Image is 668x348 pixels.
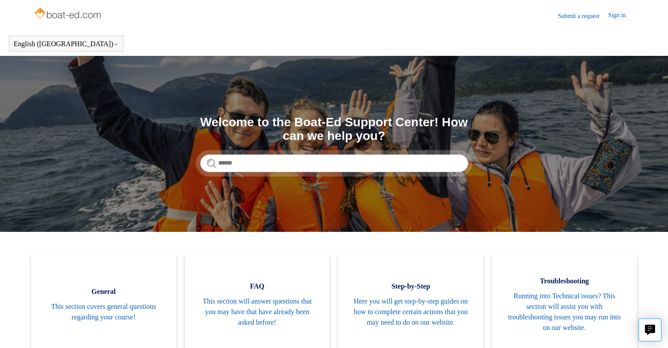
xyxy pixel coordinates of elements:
span: Step-by-Step [351,281,470,292]
button: English ([GEOGRAPHIC_DATA]) [14,40,119,48]
span: This section covers general questions regarding your course! [44,301,163,322]
span: Troubleshooting [505,276,624,286]
span: Running into Technical issues? This section will assist you with troubleshooting issues you may r... [505,291,624,333]
h1: Welcome to the Boat-Ed Support Center! How can we help you? [200,116,468,143]
span: Here you will get step-by-step guides on how to complete certain actions that you may need to do ... [351,296,470,328]
img: Boat-Ed Help Center home page [33,5,103,23]
a: Submit a request [558,11,608,21]
input: Search [200,154,468,172]
span: General [44,286,163,297]
a: Sign in [608,11,635,21]
button: Live chat [639,319,661,341]
span: FAQ [198,281,317,292]
span: This section will answer questions that you may have that have already been asked before! [198,296,317,328]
